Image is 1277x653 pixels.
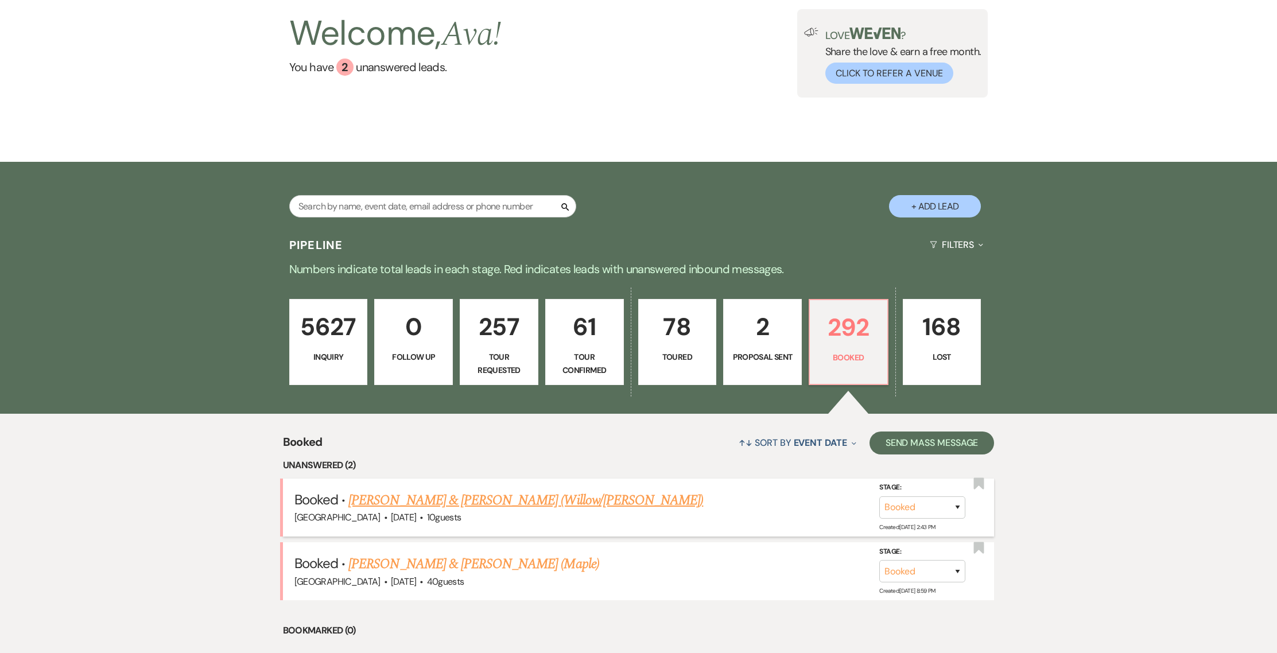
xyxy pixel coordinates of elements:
li: Unanswered (2) [283,458,995,473]
li: Bookmarked (0) [283,623,995,638]
p: 168 [910,308,974,346]
div: 2 [336,59,354,76]
p: Follow Up [382,351,445,363]
button: Send Mass Message [870,432,995,454]
p: 5627 [297,308,360,346]
p: 0 [382,308,445,346]
p: Love ? [825,28,981,41]
span: Created: [DATE] 8:59 PM [879,587,935,594]
p: 61 [553,308,616,346]
img: loud-speaker-illustration.svg [804,28,818,37]
span: [DATE] [391,576,416,588]
a: 0Follow Up [374,299,453,385]
button: Click to Refer a Venue [825,63,953,84]
p: Toured [646,351,709,363]
p: Inquiry [297,351,360,363]
a: 2Proposal Sent [723,299,802,385]
p: Numbers indicate total leads in each stage. Red indicates leads with unanswered inbound messages. [226,260,1052,278]
div: Share the love & earn a free month. [818,28,981,84]
p: Lost [910,351,974,363]
p: 292 [817,308,880,347]
a: 61Tour Confirmed [545,299,624,385]
span: Booked [294,554,338,572]
p: 2 [731,308,794,346]
button: Filters [925,230,988,260]
span: Event Date [794,437,847,449]
h3: Pipeline [289,237,343,253]
span: Ava ! [441,8,501,61]
a: 168Lost [903,299,981,385]
span: Booked [294,491,338,508]
a: 78Toured [638,299,717,385]
input: Search by name, event date, email address or phone number [289,195,576,217]
p: Tour Requested [467,351,531,376]
label: Stage: [879,545,965,558]
span: ↑↓ [739,437,752,449]
a: [PERSON_NAME] & [PERSON_NAME] (Maple) [348,554,599,574]
a: 292Booked [809,299,888,385]
button: Sort By Event Date [734,427,860,458]
p: 257 [467,308,531,346]
span: [DATE] [391,511,416,523]
span: 40 guests [427,576,464,588]
a: You have 2 unanswered leads. [289,59,501,76]
span: [GEOGRAPHIC_DATA] [294,576,381,588]
p: Tour Confirmed [553,351,616,376]
h2: Welcome, [289,9,501,59]
button: + Add Lead [889,195,981,217]
p: Proposal Sent [731,351,794,363]
a: 257Tour Requested [460,299,538,385]
a: 5627Inquiry [289,299,368,385]
span: Booked [283,433,323,458]
span: [GEOGRAPHIC_DATA] [294,511,381,523]
img: weven-logo-green.svg [849,28,901,39]
span: 10 guests [427,511,461,523]
label: Stage: [879,481,965,494]
a: [PERSON_NAME] & [PERSON_NAME] (Willow/[PERSON_NAME]) [348,490,703,511]
span: Created: [DATE] 2:43 PM [879,523,935,531]
p: 78 [646,308,709,346]
p: Booked [817,351,880,364]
